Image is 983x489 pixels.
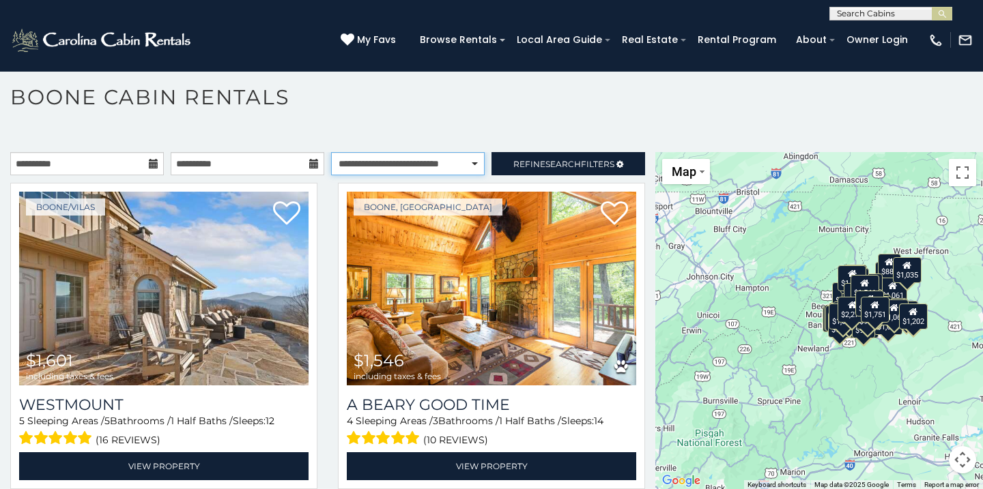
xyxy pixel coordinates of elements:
span: 3 [433,415,438,427]
img: Westmount [19,192,309,385]
div: $893 [844,265,867,291]
div: $1,061 [879,277,907,303]
div: $1,075 [835,303,864,329]
span: 1 Half Baths / [499,415,561,427]
span: Search [545,159,581,169]
span: 5 [104,415,110,427]
a: View Property [347,452,636,480]
div: $1,248 [823,306,851,331]
div: $1,546 [851,274,879,300]
div: Sleeping Areas / Bathrooms / Sleeps: [19,414,309,449]
img: A Beary Good Time [347,192,636,385]
a: Add to favorites [601,200,628,228]
a: Westmount [19,396,309,414]
div: $939 [828,311,851,337]
div: $698 [882,298,905,324]
div: Sleeping Areas / Bathrooms / Sleeps: [347,414,636,449]
span: (10 reviews) [423,431,488,449]
span: Map data ©2025 Google [814,481,889,488]
a: A Beary Good Time $1,546 including taxes & fees [347,192,636,385]
button: Toggle fullscreen view [949,159,976,186]
span: 12 [266,415,274,427]
a: Browse Rentals [413,29,504,50]
button: Map camera controls [949,446,976,473]
div: $1,035 [893,257,922,283]
a: Boone, [GEOGRAPHIC_DATA] [354,198,502,216]
div: $984 [852,312,875,338]
a: Local Area Guide [510,29,609,50]
a: Boone/Vilas [26,198,105,216]
button: Change map style [662,159,710,184]
a: Owner Login [840,29,915,50]
a: About [789,29,834,50]
a: Real Estate [615,29,685,50]
div: $1,058 [855,290,884,316]
div: $1,202 [899,303,928,329]
div: $792 [825,306,849,331]
span: (16 reviews) [96,431,160,449]
a: RefineSearchFilters [491,152,645,175]
a: Report a map error [924,481,979,488]
div: $1,248 [832,282,861,308]
div: $1,093 [829,303,857,329]
a: View Property [19,452,309,480]
span: 14 [594,415,603,427]
div: $1,099 [838,265,866,291]
span: $1,546 [354,351,404,370]
div: $1,060 [880,299,909,325]
div: $1,601 [844,282,872,308]
a: My Favs [341,33,399,48]
span: 1 Half Baths / [171,415,233,427]
img: mail-regular-white.png [958,33,973,48]
span: 4 [347,415,353,427]
div: $936 [856,303,879,329]
span: $1,601 [26,351,73,370]
a: Westmount $1,601 including taxes & fees [19,192,309,385]
a: Terms (opens in new tab) [897,481,916,488]
a: Add to favorites [273,200,300,228]
a: Rental Program [691,29,783,50]
div: $1,330 [879,297,908,323]
img: phone-regular-white.png [928,33,943,48]
div: $1,600 [874,308,902,334]
span: Map [672,164,696,179]
span: including taxes & fees [354,372,441,381]
div: $2,271 [838,297,866,323]
div: $885 [878,254,901,280]
span: including taxes & fees [26,372,113,381]
span: My Favs [357,33,396,47]
div: $1,751 [861,296,889,322]
img: White-1-2.png [10,27,195,54]
span: 5 [19,415,25,427]
span: Refine Filters [513,159,614,169]
a: A Beary Good Time [347,396,636,414]
div: $1,270 [824,304,853,330]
